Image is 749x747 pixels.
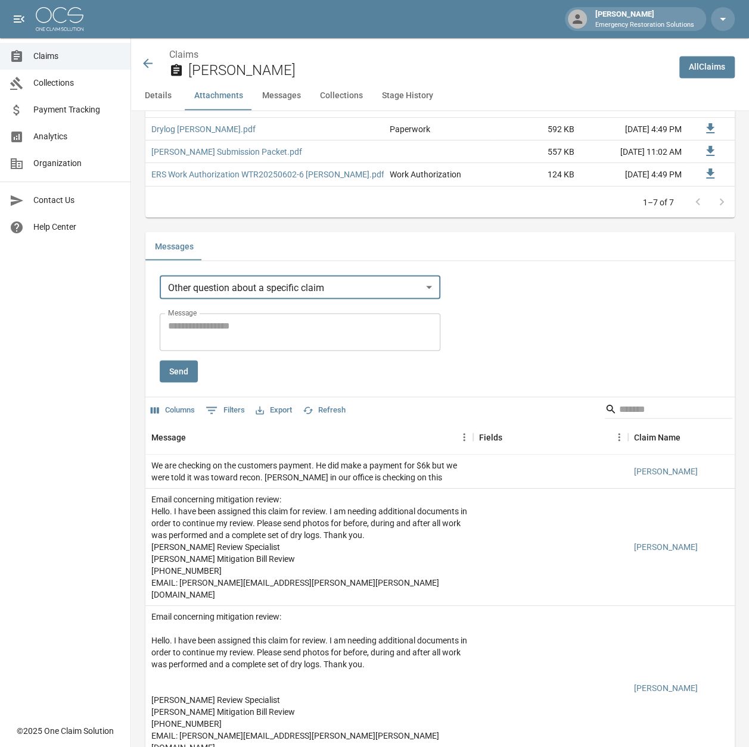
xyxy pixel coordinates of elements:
[151,493,467,600] div: Email concerning mitigation review: Hello. I have been assigned this claim for review. I am needi...
[580,140,688,163] div: [DATE] 11:02 AM
[203,401,248,420] button: Show filters
[634,540,698,552] a: [PERSON_NAME]
[253,82,310,110] button: Messages
[580,118,688,140] div: [DATE] 4:49 PM
[33,130,121,143] span: Analytics
[491,163,580,186] div: 124 KB
[580,163,688,186] div: [DATE] 4:49 PM
[679,56,735,78] a: AllClaims
[151,146,302,158] a: [PERSON_NAME] Submission Packet.pdf
[160,275,440,299] div: Other question about a specific claim
[131,82,185,110] button: Details
[491,118,580,140] div: 592 KB
[145,232,203,260] button: Messages
[33,157,121,170] span: Organization
[145,420,473,454] div: Message
[479,420,502,454] div: Fields
[151,459,467,483] div: We are checking on the customers payment. He did make a payment for $6k but we were told it was t...
[595,20,694,30] p: Emergency Restoration Solutions
[634,682,698,693] a: [PERSON_NAME]
[185,82,253,110] button: Attachments
[169,48,670,62] nav: breadcrumb
[643,196,674,208] p: 1–7 of 7
[372,82,443,110] button: Stage History
[17,725,114,737] div: © 2025 One Claim Solution
[300,401,349,419] button: Refresh
[33,194,121,207] span: Contact Us
[186,429,203,445] button: Sort
[33,77,121,89] span: Collections
[33,221,121,233] span: Help Center
[610,428,628,446] button: Menu
[160,360,198,382] button: Send
[131,82,749,110] div: anchor tabs
[310,82,372,110] button: Collections
[680,429,697,445] button: Sort
[168,308,197,318] label: Message
[145,232,735,260] div: related-list tabs
[605,399,732,421] div: Search
[33,50,121,62] span: Claims
[634,420,680,454] div: Claim Name
[151,168,384,180] a: ERS Work Authorization WTR20250602-6 [PERSON_NAME].pdf
[188,62,670,79] h2: [PERSON_NAME]
[390,168,461,180] div: Work Authorization
[36,7,83,31] img: ocs-logo-white-transparent.png
[33,104,121,116] span: Payment Tracking
[7,7,31,31] button: open drawer
[502,429,519,445] button: Sort
[151,420,186,454] div: Message
[169,49,198,60] a: Claims
[151,123,256,135] a: Drylog [PERSON_NAME].pdf
[591,8,699,30] div: [PERSON_NAME]
[253,401,295,419] button: Export
[491,140,580,163] div: 557 KB
[390,123,430,135] div: Paperwork
[455,428,473,446] button: Menu
[473,420,628,454] div: Fields
[148,401,198,419] button: Select columns
[634,465,698,477] a: [PERSON_NAME]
